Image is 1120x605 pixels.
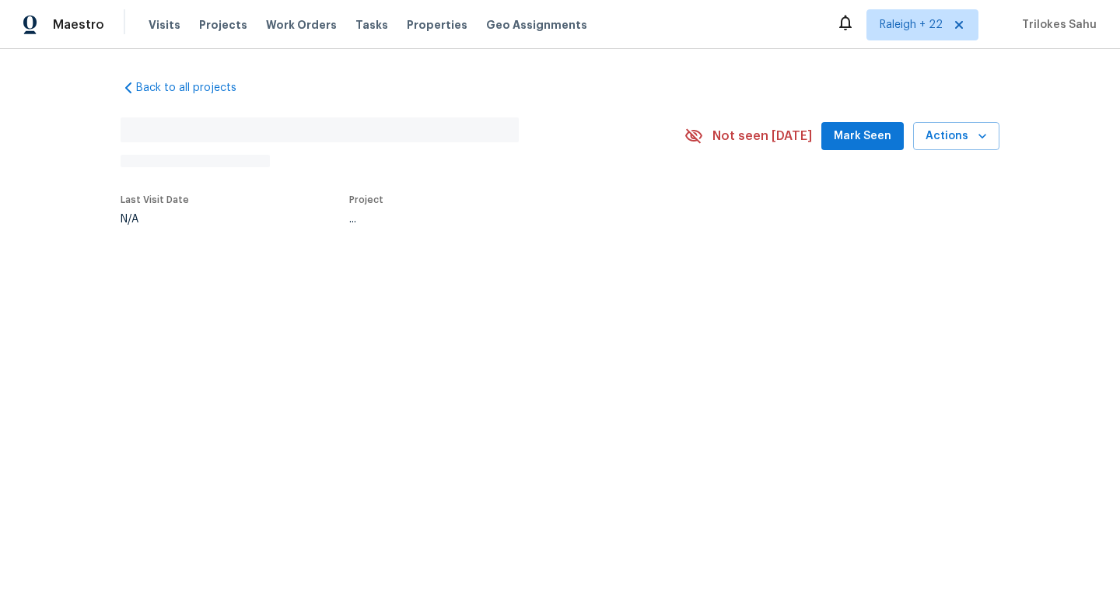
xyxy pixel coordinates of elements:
[53,17,104,33] span: Maestro
[349,214,648,225] div: ...
[926,127,987,146] span: Actions
[880,17,943,33] span: Raleigh + 22
[121,80,270,96] a: Back to all projects
[1016,17,1097,33] span: Trilokes Sahu
[407,17,467,33] span: Properties
[121,195,189,205] span: Last Visit Date
[913,122,999,151] button: Actions
[355,19,388,30] span: Tasks
[486,17,587,33] span: Geo Assignments
[821,122,904,151] button: Mark Seen
[349,195,383,205] span: Project
[199,17,247,33] span: Projects
[266,17,337,33] span: Work Orders
[834,127,891,146] span: Mark Seen
[712,128,812,144] span: Not seen [DATE]
[121,214,189,225] div: N/A
[149,17,180,33] span: Visits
